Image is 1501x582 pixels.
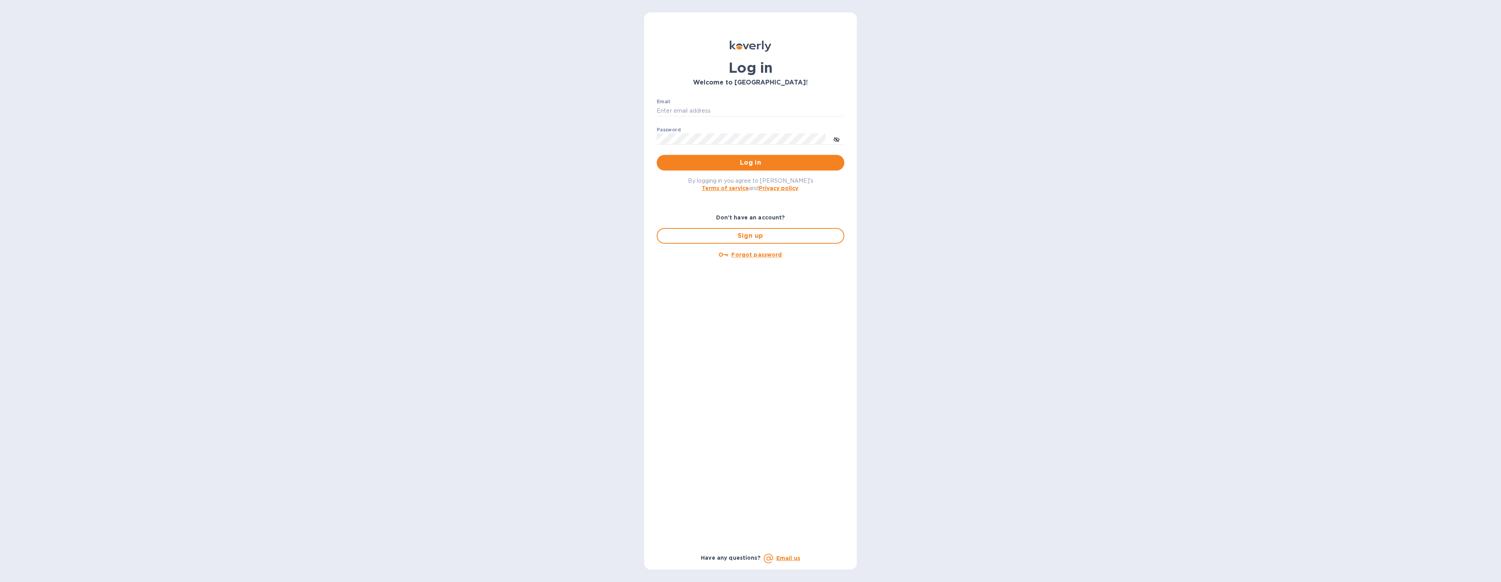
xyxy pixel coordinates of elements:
b: Have any questions? [701,555,761,561]
h1: Log in [657,59,844,76]
input: Enter email address [657,105,844,117]
a: Terms of service [702,185,749,191]
span: By logging in you agree to [PERSON_NAME]'s and . [688,178,813,191]
button: toggle password visibility [829,131,844,147]
button: Sign up [657,228,844,244]
label: Password [657,128,681,132]
a: Privacy policy [759,185,798,191]
span: Log in [663,158,838,167]
span: Sign up [664,231,837,241]
u: Forgot password [731,251,782,258]
img: Koverly [730,41,771,52]
a: Email us [776,555,800,561]
b: Don't have an account? [716,214,785,221]
label: Email [657,99,670,104]
h3: Welcome to [GEOGRAPHIC_DATA]! [657,79,844,86]
button: Log in [657,155,844,171]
